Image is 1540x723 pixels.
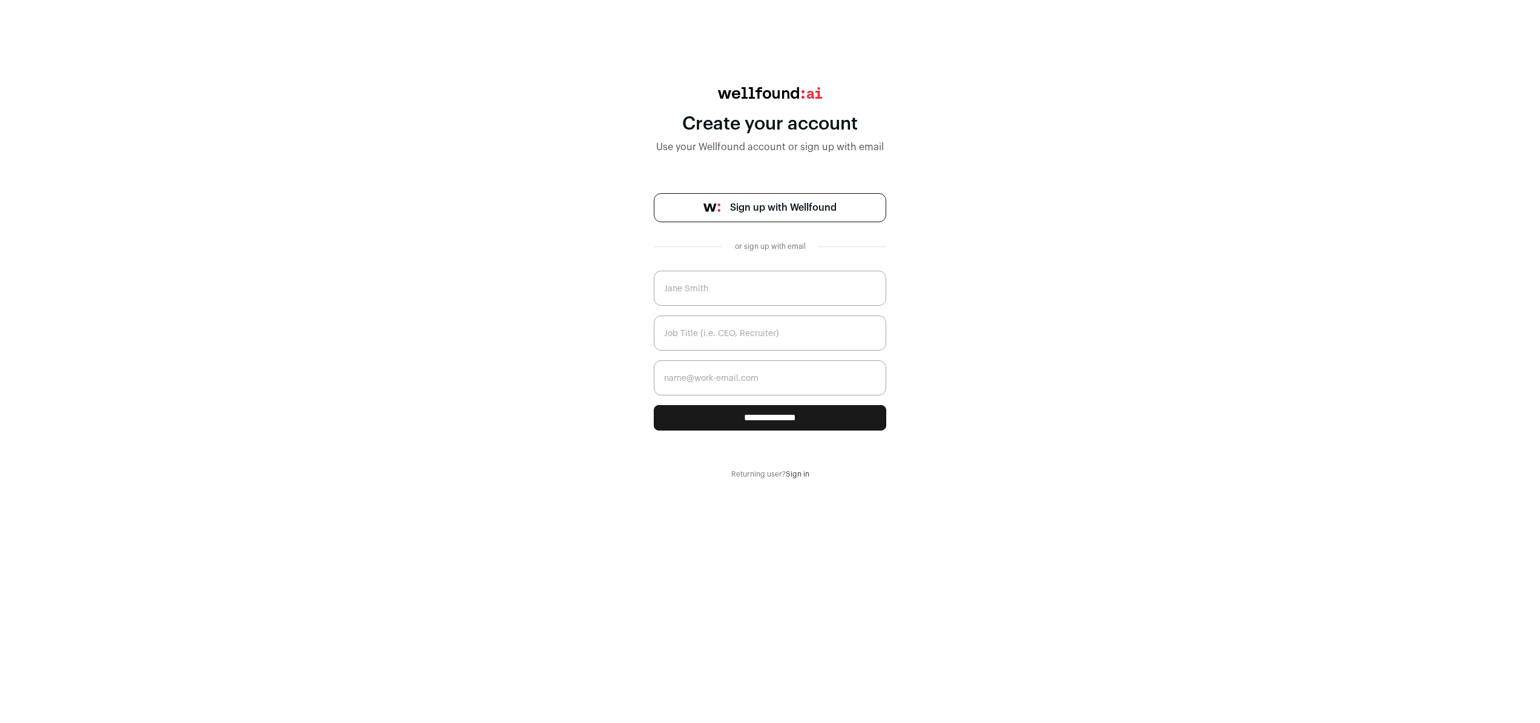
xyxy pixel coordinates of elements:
[654,193,886,222] a: Sign up with Wellfound
[654,113,886,135] div: Create your account
[718,87,822,99] img: wellfound:ai
[654,271,886,306] input: Jane Smith
[654,469,886,479] div: Returning user?
[654,360,886,395] input: name@work-email.com
[703,203,720,212] img: wellfound-symbol-flush-black-fb3c872781a75f747ccb3a119075da62bfe97bd399995f84a933054e44a575c4.png
[731,242,809,251] div: or sign up with email
[654,140,886,154] div: Use your Wellfound account or sign up with email
[786,470,809,478] a: Sign in
[654,315,886,351] input: Job Title (i.e. CEO, Recruiter)
[730,200,837,215] span: Sign up with Wellfound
